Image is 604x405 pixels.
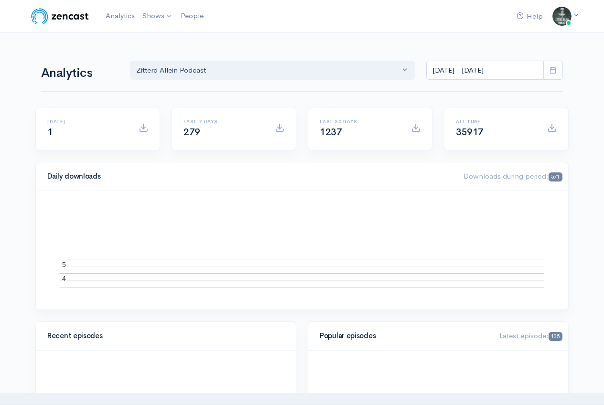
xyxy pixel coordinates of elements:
[30,7,90,26] img: ZenCast Logo
[47,119,127,124] h6: [DATE]
[513,6,547,27] a: Help
[549,172,562,181] span: 571
[130,61,415,80] button: Zitterd Allein Podcast
[426,61,544,80] input: analytics date range selector
[102,6,139,26] a: Analytics
[456,119,536,124] h6: All time
[183,119,263,124] h6: Last 7 days
[139,6,177,27] a: Shows
[41,66,119,80] h1: Analytics
[62,275,66,282] text: 4
[136,65,400,76] div: Zitterd Allein Podcast
[47,126,53,138] span: 1
[572,373,594,395] iframe: gist-messenger-bubble-iframe
[183,126,200,138] span: 279
[499,331,562,340] span: Latest episode:
[47,332,279,340] h4: Recent episodes
[177,6,207,26] a: People
[320,332,488,340] h4: Popular episodes
[47,172,452,181] h4: Daily downloads
[552,7,572,26] img: ...
[320,119,399,124] h6: Last 30 days
[456,126,484,138] span: 35917
[47,202,557,298] svg: A chart.
[549,332,562,341] span: 135
[320,126,342,138] span: 1237
[464,171,562,181] span: Downloads during period:
[62,260,66,268] text: 5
